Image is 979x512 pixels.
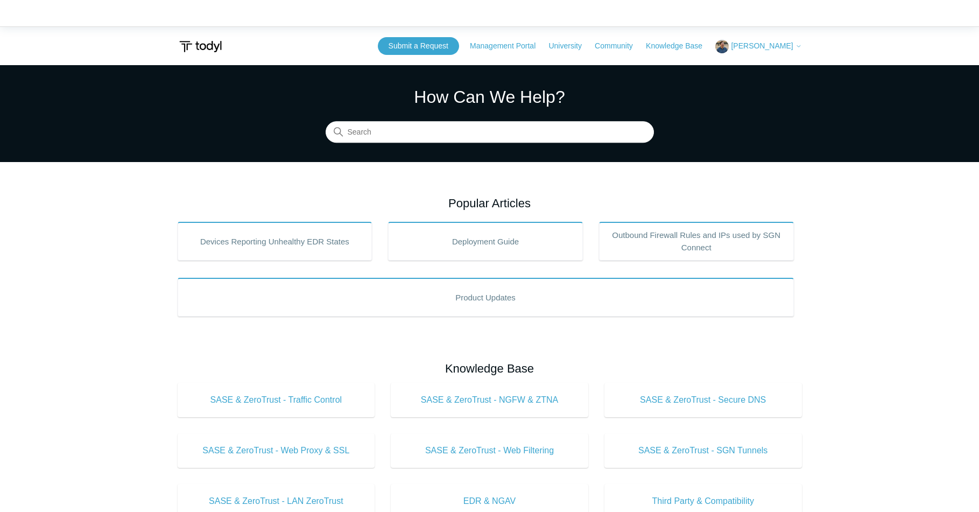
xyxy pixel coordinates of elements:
span: [PERSON_NAME] [731,41,793,50]
a: Knowledge Base [646,40,713,52]
a: Submit a Request [378,37,459,55]
span: SASE & ZeroTrust - Web Filtering [407,444,572,457]
a: SASE & ZeroTrust - NGFW & ZTNA [391,383,588,417]
a: SASE & ZeroTrust - Web Filtering [391,433,588,468]
span: SASE & ZeroTrust - LAN ZeroTrust [194,495,359,508]
a: SASE & ZeroTrust - SGN Tunnels [604,433,802,468]
span: SASE & ZeroTrust - SGN Tunnels [621,444,786,457]
a: Community [595,40,644,52]
a: University [548,40,592,52]
a: Management Portal [470,40,546,52]
img: Todyl Support Center Help Center home page [178,37,223,57]
a: SASE & ZeroTrust - Web Proxy & SSL [178,433,375,468]
span: SASE & ZeroTrust - Secure DNS [621,394,786,406]
a: Deployment Guide [388,222,583,261]
span: SASE & ZeroTrust - NGFW & ZTNA [407,394,572,406]
input: Search [326,122,654,143]
span: EDR & NGAV [407,495,572,508]
a: SASE & ZeroTrust - Secure DNS [604,383,802,417]
span: Third Party & Compatibility [621,495,786,508]
h1: How Can We Help? [326,84,654,110]
span: SASE & ZeroTrust - Traffic Control [194,394,359,406]
a: Devices Reporting Unhealthy EDR States [178,222,372,261]
h2: Popular Articles [178,194,802,212]
h2: Knowledge Base [178,360,802,377]
button: [PERSON_NAME] [715,40,801,53]
span: SASE & ZeroTrust - Web Proxy & SSL [194,444,359,457]
a: Product Updates [178,278,794,317]
a: SASE & ZeroTrust - Traffic Control [178,383,375,417]
a: Outbound Firewall Rules and IPs used by SGN Connect [599,222,794,261]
